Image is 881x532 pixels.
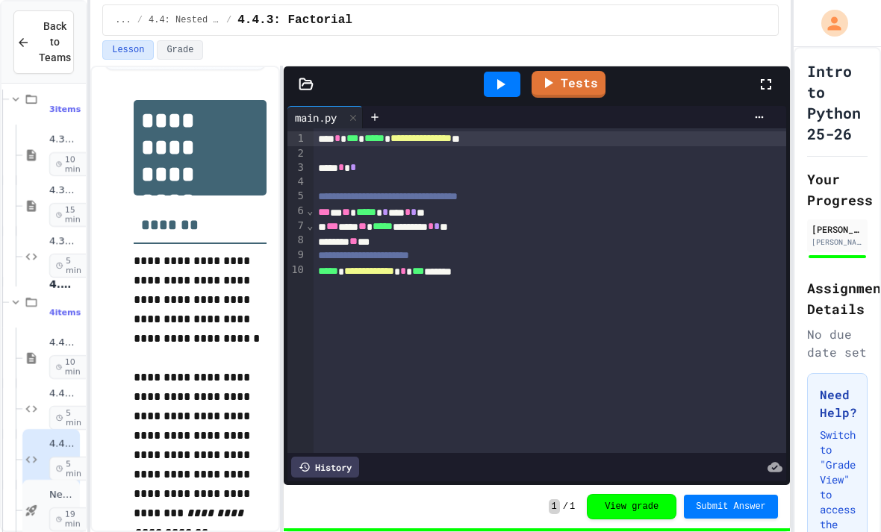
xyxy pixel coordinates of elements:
span: 3 items [49,104,81,114]
span: 4.4.3: Factorial [49,438,77,451]
div: 10 [287,263,306,278]
span: / [563,501,568,513]
span: Back to Teams [39,19,71,66]
div: 1 [287,131,306,146]
div: 5 [287,189,306,204]
div: 4 [287,175,306,189]
span: 4.4.1: Nested Loops [49,337,77,349]
h2: Your Progress [807,169,868,210]
span: Nested Loops - Quiz [49,489,77,501]
div: 8 [287,233,306,248]
button: Back to Teams [13,10,74,74]
span: 4 items [49,307,81,317]
button: Lesson [102,40,154,60]
span: 1 [570,501,575,513]
span: Submit Answer [696,501,766,513]
div: main.py [287,106,363,128]
span: 10 min [49,152,90,176]
span: / [226,14,231,26]
div: 6 [287,204,306,219]
span: 4.3.1: Math with Loops [49,134,77,146]
span: 15 min [49,203,90,227]
h2: Assignment Details [807,278,868,319]
button: Grade [157,40,203,60]
span: 4.4.2: Times Table [49,387,77,400]
div: [PERSON_NAME] [812,222,863,236]
span: 4.3.2: Review - Math with Loops [49,184,77,197]
div: 7 [287,219,306,234]
span: 4.4: Nested Loops [149,14,220,26]
span: 4.4: Nested Loops [49,278,77,291]
h1: Intro to Python 25-26 [807,60,868,144]
button: Submit Answer [684,495,778,519]
div: 3 [287,160,306,175]
h3: Need Help? [820,386,855,422]
span: ... [115,14,131,26]
span: 4.3.3: Squares of Numbers [49,235,77,248]
div: main.py [287,110,344,125]
span: / [137,14,143,26]
div: History [291,457,359,478]
div: [PERSON_NAME][EMAIL_ADDRESS][DOMAIN_NAME] [812,237,863,248]
span: 1 [549,499,560,514]
div: My Account [806,6,852,40]
span: 5 min [49,254,90,278]
span: Fold line [306,204,314,216]
div: No due date set [807,325,868,361]
div: 9 [287,248,306,263]
span: 5 min [49,406,90,430]
span: 5 min [49,457,90,481]
div: 2 [287,146,306,160]
span: Fold line [306,219,314,231]
span: 4.4.3: Factorial [237,11,352,29]
button: View grade [587,494,676,519]
span: 10 min [49,355,90,379]
span: 19 min [49,507,90,531]
a: Tests [532,71,606,98]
